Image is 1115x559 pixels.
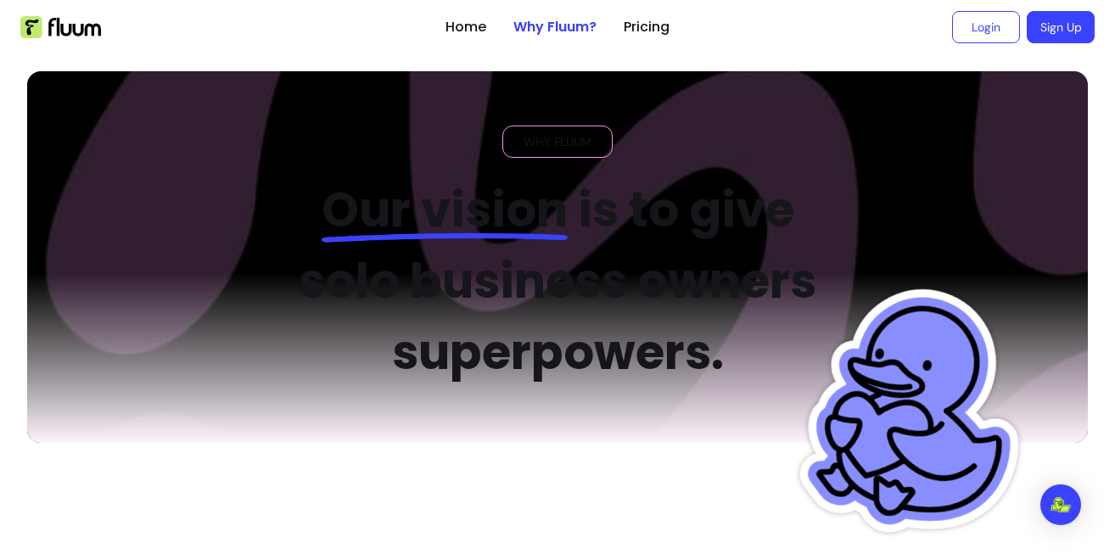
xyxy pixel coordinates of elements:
img: Fluum Logo [20,16,101,38]
a: Login [952,11,1020,43]
a: Pricing [624,17,670,37]
span: Our vision [322,176,568,243]
h2: is to give solo business owners superpowers. [271,175,845,389]
span: WHY FLUUM [517,133,598,150]
a: Why Fluum? [513,17,597,37]
div: Open Intercom Messenger [1040,484,1081,525]
a: Home [445,17,486,37]
a: Sign Up [1027,11,1095,43]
